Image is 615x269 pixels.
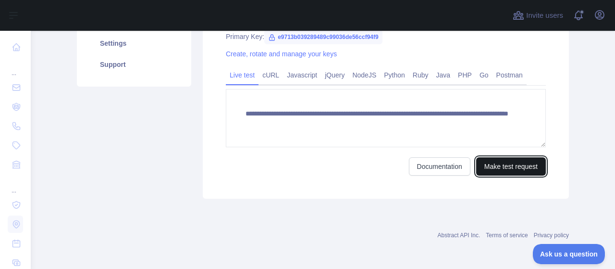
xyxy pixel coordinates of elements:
[454,67,476,83] a: PHP
[264,30,382,44] span: e9713b039289489c99036de56ccf94f9
[348,67,380,83] a: NodeJS
[511,8,565,23] button: Invite users
[526,10,563,21] span: Invite users
[226,32,546,41] div: Primary Key:
[226,67,258,83] a: Live test
[409,157,470,176] a: Documentation
[283,67,321,83] a: Javascript
[534,232,569,239] a: Privacy policy
[88,54,180,75] a: Support
[409,67,432,83] a: Ruby
[533,244,605,264] iframe: Toggle Customer Support
[476,67,492,83] a: Go
[486,232,528,239] a: Terms of service
[258,67,283,83] a: cURL
[8,58,23,77] div: ...
[438,232,480,239] a: Abstract API Inc.
[380,67,409,83] a: Python
[88,33,180,54] a: Settings
[476,157,546,176] button: Make test request
[8,175,23,194] div: ...
[226,50,337,58] a: Create, rotate and manage your keys
[432,67,455,83] a: Java
[321,67,348,83] a: jQuery
[492,67,527,83] a: Postman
